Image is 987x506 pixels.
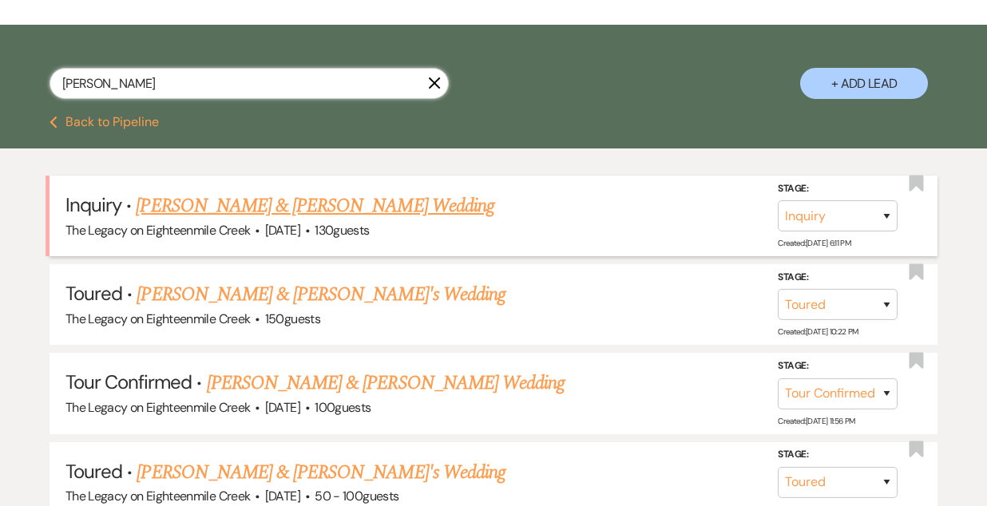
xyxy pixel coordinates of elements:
[50,116,159,128] button: Back to Pipeline
[778,416,854,426] span: Created: [DATE] 11:56 PM
[136,192,493,220] a: [PERSON_NAME] & [PERSON_NAME] Wedding
[778,238,850,248] span: Created: [DATE] 6:11 PM
[65,399,251,416] span: The Legacy on Eighteenmile Creek
[778,269,898,287] label: Stage:
[137,280,505,309] a: [PERSON_NAME] & [PERSON_NAME]'s Wedding
[800,68,928,99] button: + Add Lead
[315,222,369,239] span: 130 guests
[65,488,251,504] span: The Legacy on Eighteenmile Creek
[265,488,300,504] span: [DATE]
[65,310,251,327] span: The Legacy on Eighteenmile Creek
[265,399,300,416] span: [DATE]
[65,459,122,484] span: Toured
[207,369,565,397] a: [PERSON_NAME] & [PERSON_NAME] Wedding
[778,326,858,337] span: Created: [DATE] 10:22 PM
[315,488,398,504] span: 50 - 100 guests
[137,458,505,487] a: [PERSON_NAME] & [PERSON_NAME]'s Wedding
[265,310,320,327] span: 150 guests
[50,68,449,99] input: Search by name, event date, email address or phone number
[778,358,898,375] label: Stage:
[65,281,122,306] span: Toured
[265,222,300,239] span: [DATE]
[778,446,898,464] label: Stage:
[65,192,121,217] span: Inquiry
[778,180,898,198] label: Stage:
[65,222,251,239] span: The Legacy on Eighteenmile Creek
[315,399,371,416] span: 100 guests
[65,370,192,394] span: Tour Confirmed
